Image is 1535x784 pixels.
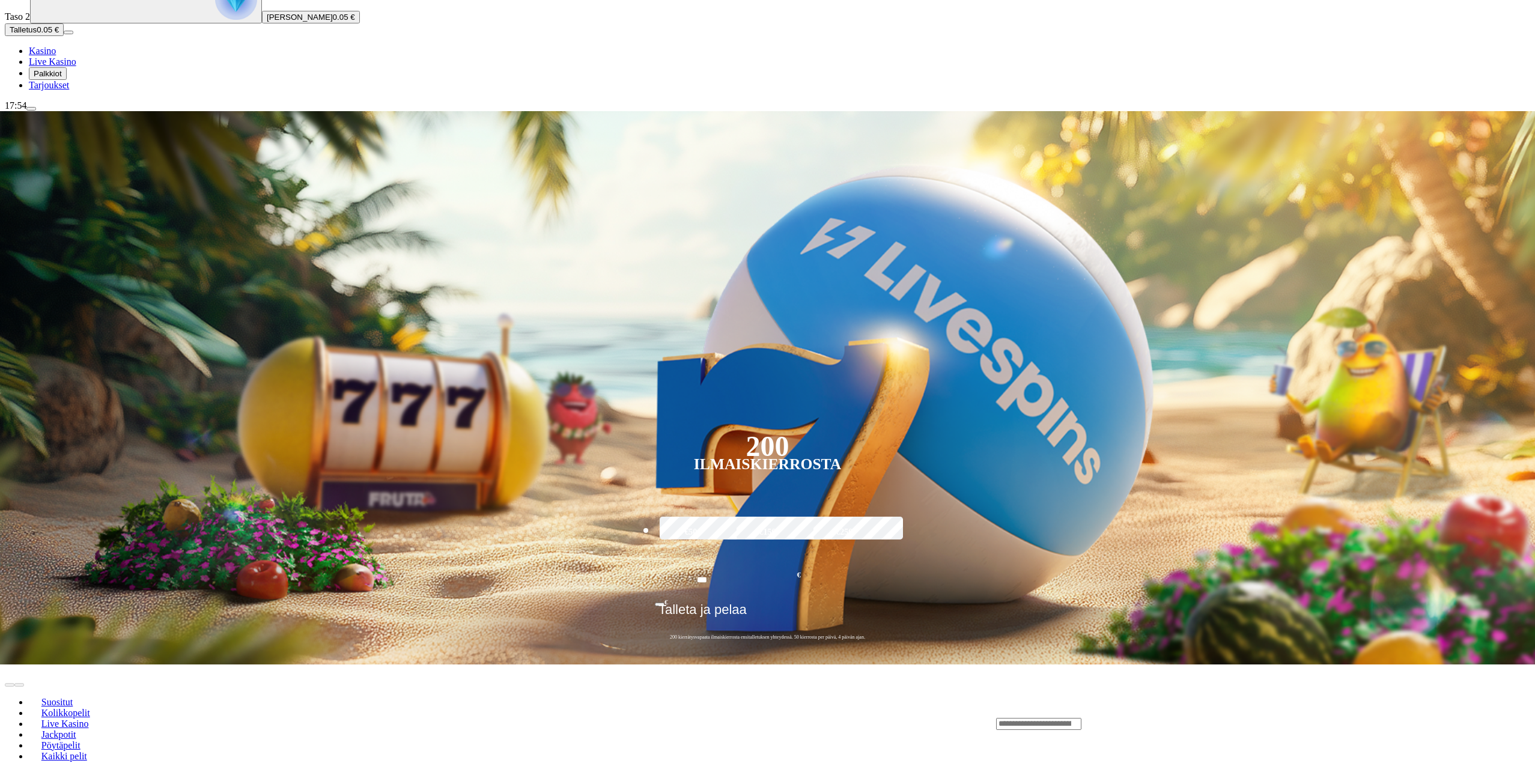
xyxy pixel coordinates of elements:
[29,736,93,754] a: Pöytäpelit
[26,107,36,111] button: menu
[333,13,355,22] span: 0.05 €
[810,515,878,550] label: €250
[5,664,1530,782] header: Lobby
[655,601,880,627] button: Talleta ja pelaa
[5,683,14,687] button: prev slide
[37,751,92,761] span: Kaikki pelit
[5,11,30,22] span: Taso 2
[694,457,842,472] div: Ilmaiskierrosta
[996,718,1081,730] input: Search
[37,719,94,729] span: Live Kasino
[29,703,102,722] a: Kolikkopelit
[37,697,78,707] span: Suositut
[267,13,333,22] span: [PERSON_NAME]
[37,25,59,34] span: 0.05 €
[37,740,85,750] span: Pöytäpelit
[29,725,88,743] a: Jackpotit
[29,67,67,80] button: reward iconPalkkiot
[29,747,100,765] a: Kaikki pelit
[14,683,24,687] button: next slide
[29,56,76,67] span: Live Kasino
[655,634,880,640] span: 200 kierrätysvapaata ilmaiskierrosta ensitalletuksen yhteydessä. 50 kierrosta per päivä, 4 päivän...
[734,515,801,550] label: €150
[29,46,56,56] span: Kasino
[29,56,76,67] a: poker-chip iconLive Kasino
[29,693,85,711] a: Suositut
[664,598,668,606] span: €
[262,11,360,23] button: [PERSON_NAME]0.05 €
[29,46,56,56] a: diamond iconKasino
[657,515,725,550] label: €50
[5,100,26,111] span: 17:54
[5,676,972,771] nav: Lobby
[10,25,37,34] span: Talletus
[29,80,69,90] span: Tarjoukset
[29,714,101,732] a: Live Kasino
[29,80,69,90] a: gift-inverted iconTarjoukset
[5,23,64,36] button: Talletusplus icon0.05 €
[658,602,747,626] span: Talleta ja pelaa
[746,439,789,454] div: 200
[797,570,801,581] span: €
[64,31,73,34] button: menu
[34,69,62,78] span: Palkkiot
[37,729,81,740] span: Jackpotit
[37,708,95,718] span: Kolikkopelit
